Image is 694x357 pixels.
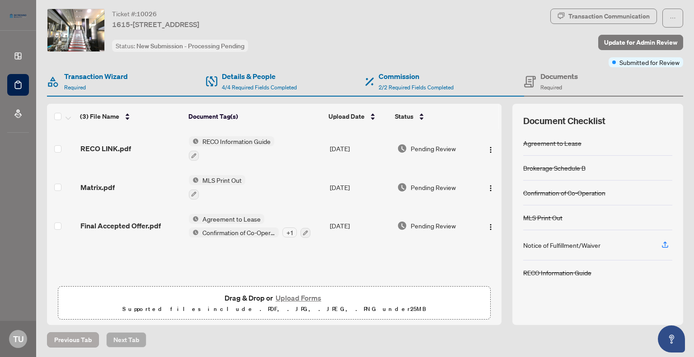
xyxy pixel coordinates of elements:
[7,11,29,20] img: logo
[411,221,456,231] span: Pending Review
[273,292,324,304] button: Upload Forms
[487,185,494,192] img: Logo
[136,10,157,18] span: 10026
[523,138,581,148] div: Agreement to Lease
[13,333,23,345] span: TU
[397,144,407,153] img: Document Status
[185,104,325,129] th: Document Tag(s)
[199,214,264,224] span: Agreement to Lease
[189,136,274,161] button: Status IconRECO Information Guide
[136,42,244,50] span: New Submission - Processing Pending
[80,220,161,231] span: Final Accepted Offer.pdf
[106,332,146,348] button: Next Tab
[397,221,407,231] img: Document Status
[619,57,680,67] span: Submitted for Review
[379,84,454,91] span: 2/2 Required Fields Completed
[523,268,591,278] div: RECO Information Guide
[189,136,199,146] img: Status Icon
[80,182,115,193] span: Matrix.pdf
[199,175,245,185] span: MLS Print Out
[483,141,498,156] button: Logo
[411,182,456,192] span: Pending Review
[397,182,407,192] img: Document Status
[379,71,454,82] h4: Commission
[328,111,365,121] span: Upload Date
[189,214,310,238] button: Status IconAgreement to LeaseStatus IconConfirmation of Co-Operation+1
[282,227,297,237] div: + 1
[550,9,657,24] button: Transaction Communication
[189,175,199,185] img: Status Icon
[483,180,498,195] button: Logo
[523,163,586,173] div: Brokerage Schedule B
[222,71,297,82] h4: Details & People
[80,143,131,154] span: RECO LINK.pdf
[225,292,324,304] span: Drag & Drop or
[189,214,199,224] img: Status Icon
[658,325,685,352] button: Open asap
[47,332,99,348] button: Previous Tab
[326,168,394,207] td: [DATE]
[112,19,199,30] span: 1615-[STREET_ADDRESS]
[540,71,578,82] h4: Documents
[112,9,157,19] div: Ticket #:
[540,84,562,91] span: Required
[391,104,475,129] th: Status
[568,9,650,23] div: Transaction Communication
[523,188,605,198] div: Confirmation of Co-Operation
[326,207,394,246] td: [DATE]
[483,218,498,233] button: Logo
[76,104,185,129] th: (3) File Name
[80,111,119,121] span: (3) File Name
[54,333,92,347] span: Previous Tab
[523,240,600,250] div: Notice of Fulfillment/Waiver
[604,35,677,50] span: Update for Admin Review
[64,84,86,91] span: Required
[523,115,605,127] span: Document Checklist
[222,84,297,91] span: 4/4 Required Fields Completed
[670,15,676,21] span: ellipsis
[58,287,490,320] span: Drag & Drop orUpload FormsSupported files include .PDF, .JPG, .JPEG, .PNG under25MB
[64,304,485,315] p: Supported files include .PDF, .JPG, .JPEG, .PNG under 25 MB
[487,146,494,153] img: Logo
[64,71,128,82] h4: Transaction Wizard
[523,213,563,223] div: MLS Print Out
[47,9,104,51] img: IMG-C12348875_1.jpg
[112,40,248,52] div: Status:
[411,144,456,153] span: Pending Review
[189,227,199,237] img: Status Icon
[325,104,392,129] th: Upload Date
[598,35,683,50] button: Update for Admin Review
[395,111,413,121] span: Status
[487,223,494,231] img: Logo
[199,136,274,146] span: RECO Information Guide
[189,175,245,199] button: Status IconMLS Print Out
[326,129,394,168] td: [DATE]
[199,227,279,237] span: Confirmation of Co-Operation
